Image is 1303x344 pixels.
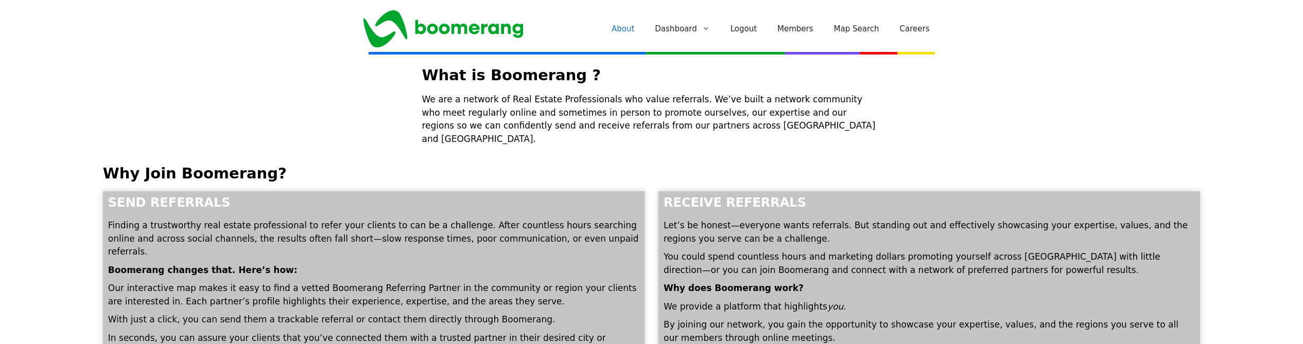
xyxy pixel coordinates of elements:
[108,265,298,275] strong: Boomerang changes that. Here’s how:
[664,300,1195,314] p: We provide a platform that highlights .
[108,313,639,327] p: With just a click, you can send them a trackable referral or contact them directly through Boomer...
[664,283,804,293] strong: Why does Boomerang work?
[824,13,890,44] a: Map Search
[664,219,1195,245] p: Let’s be honest—everyone wants referrals. But standing out and effectively showcasing your expert...
[827,301,843,312] em: you
[363,10,523,47] img: Boomerang Realty Network
[601,13,645,44] a: About
[422,68,881,83] h3: What is Boomerang ?
[664,196,1195,209] h4: Receive Referrals
[720,13,767,44] a: Logout
[767,13,824,44] a: Members
[103,166,1200,181] h3: Why Join Boomerang?
[422,93,881,146] p: We are a network of Real Estate Professionals who value referrals. We’ve built a network communit...
[108,219,639,259] p: Finding a trustworthy real estate professional to refer your clients to can be a challenge. After...
[108,196,639,209] h4: Send Referrals
[601,13,940,44] nav: Primary
[664,250,1195,277] p: You could spend countless hours and marketing dollars promoting yourself across [GEOGRAPHIC_DATA]...
[890,13,940,44] a: Careers
[645,13,720,44] a: Dashboard
[108,282,639,308] p: Our interactive map makes it easy to find a vetted Boomerang Referring Partner in the community o...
